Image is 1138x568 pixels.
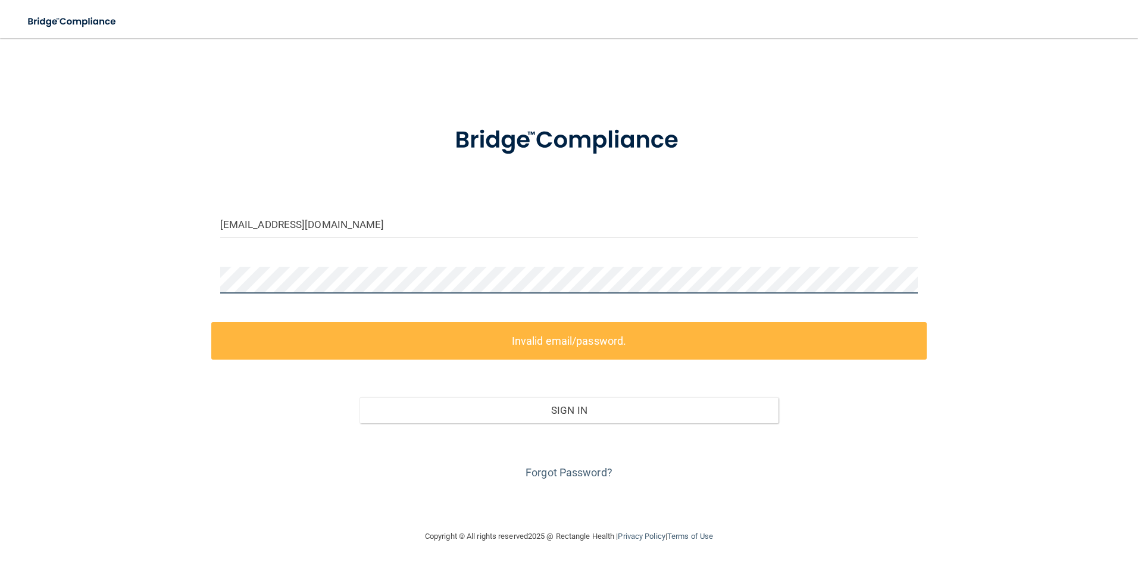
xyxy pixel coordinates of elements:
[430,110,708,171] img: bridge_compliance_login_screen.278c3ca4.svg
[220,211,918,238] input: Email
[526,466,612,479] a: Forgot Password?
[211,322,927,360] label: Invalid email/password.
[352,517,786,555] div: Copyright © All rights reserved 2025 @ Rectangle Health | |
[18,10,127,34] img: bridge_compliance_login_screen.278c3ca4.svg
[359,397,779,423] button: Sign In
[618,532,665,541] a: Privacy Policy
[667,532,713,541] a: Terms of Use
